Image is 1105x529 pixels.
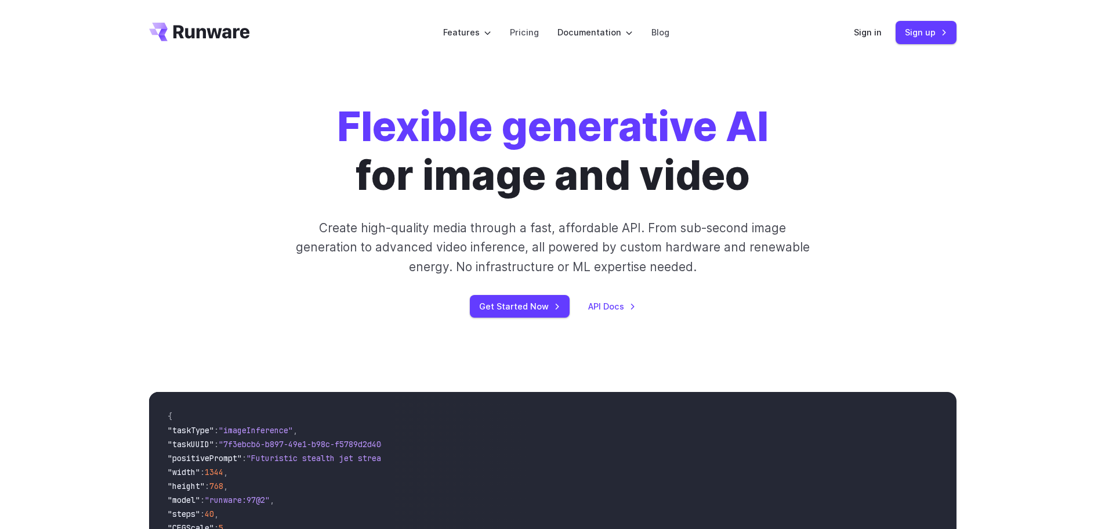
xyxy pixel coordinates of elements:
h1: for image and video [337,102,769,200]
strong: Flexible generative AI [337,102,769,151]
span: "model" [168,495,200,505]
span: : [214,439,219,449]
span: 40 [205,509,214,519]
span: "taskType" [168,425,214,436]
span: , [270,495,274,505]
span: : [200,509,205,519]
span: "runware:97@2" [205,495,270,505]
span: "steps" [168,509,200,519]
span: : [214,425,219,436]
a: API Docs [588,300,636,313]
p: Create high-quality media through a fast, affordable API. From sub-second image generation to adv... [294,218,811,276]
label: Documentation [557,26,633,39]
a: Pricing [510,26,539,39]
span: , [223,467,228,477]
a: Get Started Now [470,295,570,318]
span: 768 [209,481,223,491]
span: : [200,495,205,505]
a: Blog [651,26,669,39]
span: : [242,453,247,463]
span: "Futuristic stealth jet streaking through a neon-lit cityscape with glowing purple exhaust" [247,453,669,463]
span: "height" [168,481,205,491]
span: : [205,481,209,491]
span: { [168,411,172,422]
span: 1344 [205,467,223,477]
span: , [293,425,298,436]
span: : [200,467,205,477]
span: "positivePrompt" [168,453,242,463]
span: , [214,509,219,519]
a: Sign up [896,21,957,44]
span: "width" [168,467,200,477]
span: "imageInference" [219,425,293,436]
span: , [223,481,228,491]
label: Features [443,26,491,39]
span: "7f3ebcb6-b897-49e1-b98c-f5789d2d40d7" [219,439,395,449]
a: Go to / [149,23,250,41]
a: Sign in [854,26,882,39]
span: "taskUUID" [168,439,214,449]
